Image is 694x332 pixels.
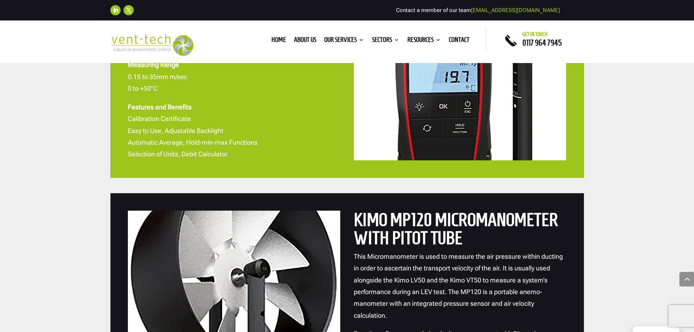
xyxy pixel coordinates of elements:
[354,211,566,251] h2: KIMO MP120 Micromanometer with Pitot Tube
[110,34,194,56] img: 2023-09-27T08_35_16.549ZVENT-TECH---Clear-background
[128,101,341,160] p: Calibration Certificate Easy to Use, Adjustable Backlight Automatic Average, Hold-min-max Functio...
[372,37,399,45] a: Sectors
[449,37,470,45] a: Contact
[128,61,179,69] strong: Measuring Range
[128,59,341,101] p: 0.15 to 35mm m/sec 0 to +50°C
[294,37,316,45] a: About us
[522,31,548,37] span: Get in touch
[471,7,560,13] a: [EMAIL_ADDRESS][DOMAIN_NAME]
[396,7,560,13] span: Contact a member of our team
[110,5,121,15] a: Follow on LinkedIn
[123,5,134,15] a: Follow on X
[271,37,286,45] a: Home
[522,38,562,47] a: 0117 964 7945
[128,103,192,111] strong: Features and Benefits
[354,251,566,328] p: This Micromanometer is used to measure the air pressure within ducting in order to ascertain the ...
[407,37,441,45] a: Resources
[324,37,364,45] a: Our Services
